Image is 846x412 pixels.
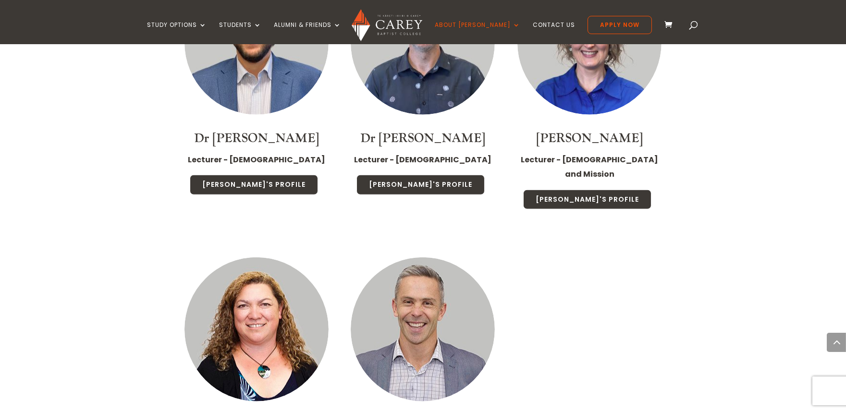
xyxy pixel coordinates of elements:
[533,22,575,44] a: Contact Us
[188,154,325,165] strong: Lecturer - [DEMOGRAPHIC_DATA]
[360,130,485,146] a: Dr [PERSON_NAME]
[190,175,318,195] a: [PERSON_NAME]'s Profile
[536,130,643,146] a: [PERSON_NAME]
[521,154,658,180] strong: Lecturer - [DEMOGRAPHIC_DATA] and Mission
[356,175,485,195] a: [PERSON_NAME]'s Profile
[184,257,329,401] img: Staff Thumbnail - Denise Tims
[194,130,319,146] a: Dr [PERSON_NAME]
[352,9,422,41] img: Carey Baptist College
[219,22,261,44] a: Students
[274,22,341,44] a: Alumni & Friends
[523,190,651,210] a: [PERSON_NAME]'s Profile
[588,16,652,34] a: Apply Now
[147,22,207,44] a: Study Options
[435,22,520,44] a: About [PERSON_NAME]
[354,154,491,165] strong: Lecturer - [DEMOGRAPHIC_DATA]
